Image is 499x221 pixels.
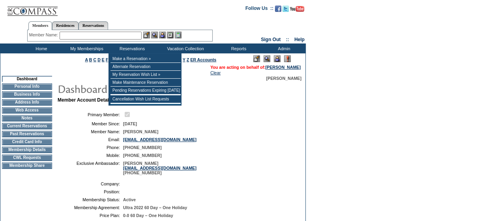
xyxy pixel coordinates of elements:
[110,95,181,103] td: Cancellation Wish List Requests
[2,147,52,153] td: Membership Details
[123,153,162,158] span: [PHONE_NUMBER]
[2,131,52,137] td: Past Reservations
[78,21,108,30] a: Reservations
[159,32,166,38] img: Impersonate
[61,121,120,126] td: Member Since:
[110,63,181,71] td: Alternate Reservation
[110,71,181,79] td: My Reservation Wish List »
[282,8,289,13] a: Follow us on Twitter
[2,76,52,82] td: Dashboard
[123,121,137,126] span: [DATE]
[275,6,281,12] img: Become our fan on Facebook
[275,8,281,13] a: Become our fan on Facebook
[110,87,181,94] td: Pending Reservations Expiring [DATE]
[175,32,181,38] img: b_calculator.gif
[183,57,185,62] a: Y
[61,137,120,142] td: Email:
[123,137,196,142] a: [EMAIL_ADDRESS][DOMAIN_NAME]
[85,57,88,62] a: A
[2,123,52,129] td: Current Reservations
[123,166,196,170] a: [EMAIL_ADDRESS][DOMAIN_NAME]
[261,37,280,42] a: Sign Out
[2,115,52,121] td: Notes
[61,111,120,118] td: Primary Member:
[61,161,120,175] td: Exclusive Ambassador:
[284,55,291,62] img: Log Concern/Member Elevation
[123,145,162,150] span: [PHONE_NUMBER]
[2,162,52,169] td: Membership Share
[89,57,92,62] a: B
[123,213,173,218] span: 0-0 60 Day – One Holiday
[106,57,108,62] a: F
[264,55,270,62] img: View Mode
[290,8,304,13] a: Subscribe to our YouTube Channel
[2,155,52,161] td: CWL Requests
[61,189,120,194] td: Position:
[2,139,52,145] td: Credit Card Info
[61,213,120,218] td: Price Plan:
[282,6,289,12] img: Follow us on Twitter
[52,21,78,30] a: Residences
[2,91,52,98] td: Business Info
[102,57,105,62] a: E
[154,43,215,53] td: Vacation Collection
[61,145,120,150] td: Phone:
[61,129,120,134] td: Member Name:
[108,43,154,53] td: Reservations
[143,32,150,38] img: b_edit.gif
[2,107,52,113] td: Web Access
[61,153,120,158] td: Mobile:
[110,79,181,87] td: Make Maintenance Reservation
[58,97,113,103] b: Member Account Details
[187,57,189,62] a: Z
[28,21,52,30] a: Members
[29,32,60,38] div: Member Name:
[57,81,215,96] img: pgTtlDashboard.gif
[290,6,304,12] img: Subscribe to our YouTube Channel
[266,76,301,81] span: [PERSON_NAME]
[61,181,120,186] td: Company:
[210,70,221,75] a: Clear
[274,55,280,62] img: Impersonate
[286,37,289,42] span: ::
[245,5,273,14] td: Follow Us ::
[123,161,196,175] span: [PERSON_NAME] [PHONE_NUMBER]
[123,205,187,210] span: Ultra 2022 60 Day – One Holiday
[167,32,174,38] img: Reservations
[260,43,306,53] td: Admin
[110,55,181,63] td: Make a Reservation »
[123,197,136,202] span: Active
[61,205,120,210] td: Membership Agreement:
[215,43,260,53] td: Reports
[18,43,63,53] td: Home
[97,57,101,62] a: D
[265,65,301,70] a: [PERSON_NAME]
[253,55,260,62] img: Edit Mode
[93,57,96,62] a: C
[2,83,52,90] td: Personal Info
[151,32,158,38] img: View
[2,99,52,106] td: Address Info
[123,129,158,134] span: [PERSON_NAME]
[63,43,108,53] td: My Memberships
[294,37,305,42] a: Help
[190,57,216,62] a: ER Accounts
[210,65,301,70] span: You are acting on behalf of:
[61,197,120,202] td: Membership Status:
